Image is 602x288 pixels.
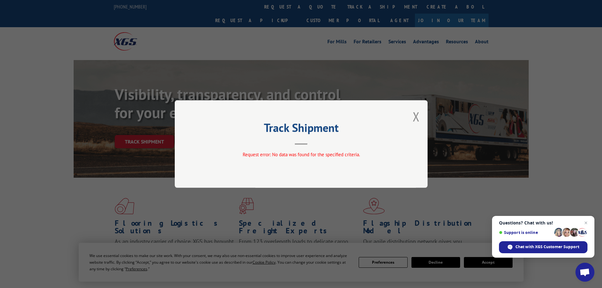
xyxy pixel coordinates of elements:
div: Chat with XGS Customer Support [499,241,587,253]
span: Close chat [582,219,590,227]
span: Request error: No data was found for the specified criteria. [242,151,360,157]
span: Support is online [499,230,552,235]
h2: Track Shipment [206,123,396,135]
span: Chat with XGS Customer Support [515,244,579,250]
div: Open chat [575,263,594,282]
button: Close modal [413,108,420,125]
span: Questions? Chat with us! [499,220,587,225]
